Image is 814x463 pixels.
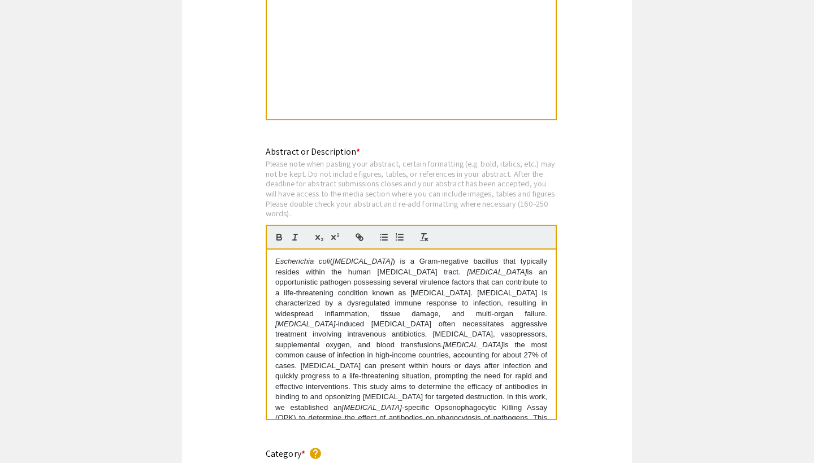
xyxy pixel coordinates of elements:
div: Please note when pasting your abstract, certain formatting (e.g. bold, italics, etc.) may not be ... [266,159,557,219]
em: Escherichia coli [275,257,330,265]
mat-label: Abstract or Description [266,146,360,158]
em: [MEDICAL_DATA] [275,320,335,328]
em: [MEDICAL_DATA] [341,403,401,412]
mat-label: Category [266,448,305,460]
em: [MEDICAL_DATA] [332,257,392,265]
mat-icon: help [309,447,322,460]
em: [MEDICAL_DATA] [443,340,503,349]
iframe: Chat [8,412,48,455]
em: . [MEDICAL_DATA] [458,268,527,276]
